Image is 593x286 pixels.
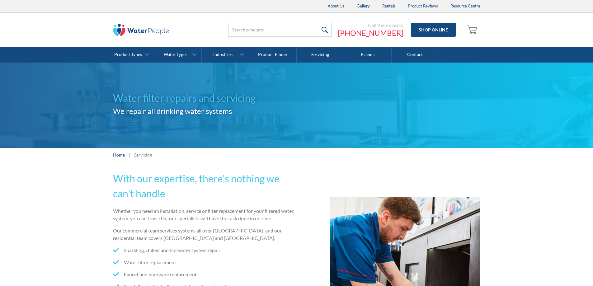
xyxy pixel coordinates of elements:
[228,23,332,37] input: Search products
[154,47,201,63] a: Water Types
[113,259,294,266] li: Water filter replacement
[113,91,297,105] h1: Water filter repairs and servicing
[113,152,125,158] a: Home
[411,23,456,37] a: Shop Online
[467,25,479,35] img: shopping cart
[128,151,131,158] div: |
[113,271,294,278] li: Faucet and hardware replacement
[134,152,152,158] div: Servicing
[113,105,297,117] h2: We repair all drinking water systems
[338,28,403,38] a: [PHONE_NUMBER]
[113,24,169,36] img: The Water People
[113,246,294,254] li: Sparkling, chilled and hot water system repair
[465,22,480,37] a: Open empty cart
[213,52,233,57] div: Industries
[392,47,439,63] a: Contact
[114,52,142,57] div: Product Types
[107,47,154,63] a: Product Types
[113,227,294,242] p: Our commercial team services systems all over [GEOGRAPHIC_DATA], and our residential team covers ...
[202,47,249,63] a: Industries
[113,207,294,222] p: Whether you need an installation, service or filter replacement for your filtered water system, y...
[113,171,294,201] h2: With our expertise, there’s nothing we can’t handle
[249,47,297,63] a: Product Finder
[297,47,344,63] a: Servicing
[164,52,187,57] div: Water Types
[344,47,391,63] a: Brands
[338,22,403,28] div: Call the experts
